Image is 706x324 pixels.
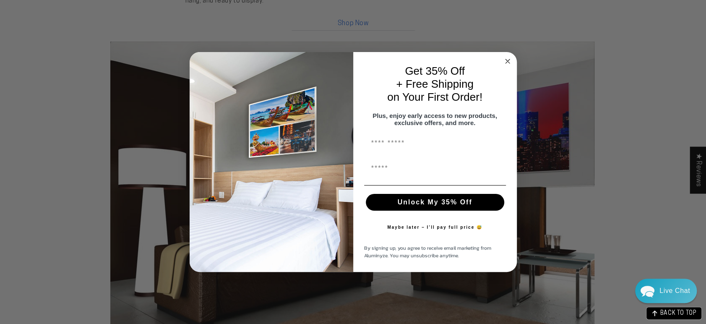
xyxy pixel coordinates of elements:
button: Close dialog [503,56,513,66]
span: Plus, enjoy early access to new products, exclusive offers, and more. [373,112,497,126]
span: Get 35% Off [405,65,465,77]
img: 728e4f65-7e6c-44e2-b7d1-0292a396982f.jpeg [190,52,353,272]
span: BACK TO TOP [660,311,696,316]
button: Maybe later – I’ll pay full price 😅 [383,219,487,236]
span: on Your First Order! [387,91,482,103]
div: Chat widget toggle [635,279,697,303]
div: Contact Us Directly [659,279,690,303]
button: Unlock My 35% Off [366,194,504,211]
span: + Free Shipping [396,78,473,90]
span: By signing up, you agree to receive email marketing from Aluminyze. You may unsubscribe anytime. [364,244,491,259]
